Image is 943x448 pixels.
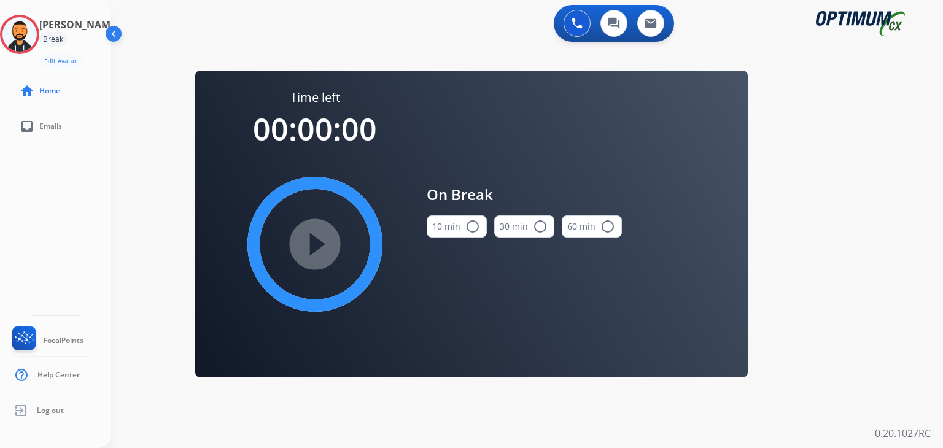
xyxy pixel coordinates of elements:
[20,119,34,134] mat-icon: inbox
[39,32,67,47] div: Break
[39,54,82,68] button: Edit Avatar
[39,86,60,96] span: Home
[562,215,622,238] button: 60 min
[875,426,931,441] p: 0.20.1027RC
[427,183,622,206] span: On Break
[37,370,80,380] span: Help Center
[20,83,34,98] mat-icon: home
[427,215,487,238] button: 10 min
[44,336,83,346] span: FocalPoints
[37,406,64,415] span: Log out
[2,17,37,52] img: avatar
[39,17,119,32] h3: [PERSON_NAME]
[290,89,340,106] span: Time left
[600,219,615,234] mat-icon: radio_button_unchecked
[465,219,480,234] mat-icon: radio_button_unchecked
[494,215,554,238] button: 30 min
[39,122,62,131] span: Emails
[253,108,377,150] span: 00:00:00
[533,219,548,234] mat-icon: radio_button_unchecked
[10,326,83,355] a: FocalPoints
